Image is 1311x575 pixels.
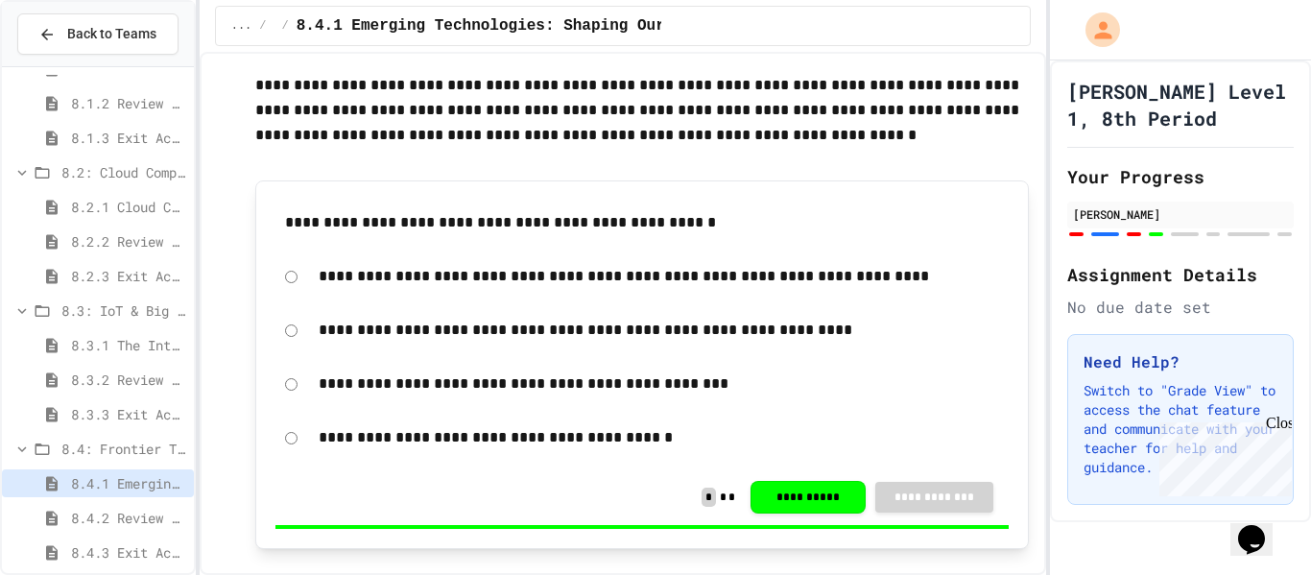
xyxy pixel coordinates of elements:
[71,370,186,390] span: 8.3.2 Review - The Internet of Things and Big Data
[61,439,186,459] span: 8.4: Frontier Tech Spotlight
[1152,415,1292,496] iframe: chat widget
[1067,163,1294,190] h2: Your Progress
[67,24,156,44] span: Back to Teams
[71,542,186,563] span: 8.4.3 Exit Activity - Future Tech Challenge
[1067,78,1294,132] h1: [PERSON_NAME] Level 1, 8th Period
[71,231,186,252] span: 8.2.2 Review - Cloud Computing
[1084,381,1277,477] p: Switch to "Grade View" to access the chat feature and communicate with your teacher for help and ...
[297,14,803,37] span: 8.4.1 Emerging Technologies: Shaping Our Digital Future
[231,18,252,34] span: ...
[282,18,289,34] span: /
[61,300,186,321] span: 8.3: IoT & Big Data
[259,18,266,34] span: /
[71,197,186,217] span: 8.2.1 Cloud Computing: Transforming the Digital World
[71,473,186,493] span: 8.4.1 Emerging Technologies: Shaping Our Digital Future
[71,508,186,528] span: 8.4.2 Review - Emerging Technologies: Shaping Our Digital Future
[71,93,186,113] span: 8.1.2 Review - Introduction to Artificial Intelligence
[1073,205,1288,223] div: [PERSON_NAME]
[1067,296,1294,319] div: No due date set
[1065,8,1125,52] div: My Account
[71,404,186,424] span: 8.3.3 Exit Activity - IoT Data Detective Challenge
[61,162,186,182] span: 8.2: Cloud Computing
[1084,350,1277,373] h3: Need Help?
[71,335,186,355] span: 8.3.1 The Internet of Things and Big Data: Our Connected Digital World
[1230,498,1292,556] iframe: chat widget
[71,128,186,148] span: 8.1.3 Exit Activity - AI Detective
[8,8,132,122] div: Chat with us now!Close
[1067,261,1294,288] h2: Assignment Details
[71,266,186,286] span: 8.2.3 Exit Activity - Cloud Service Detective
